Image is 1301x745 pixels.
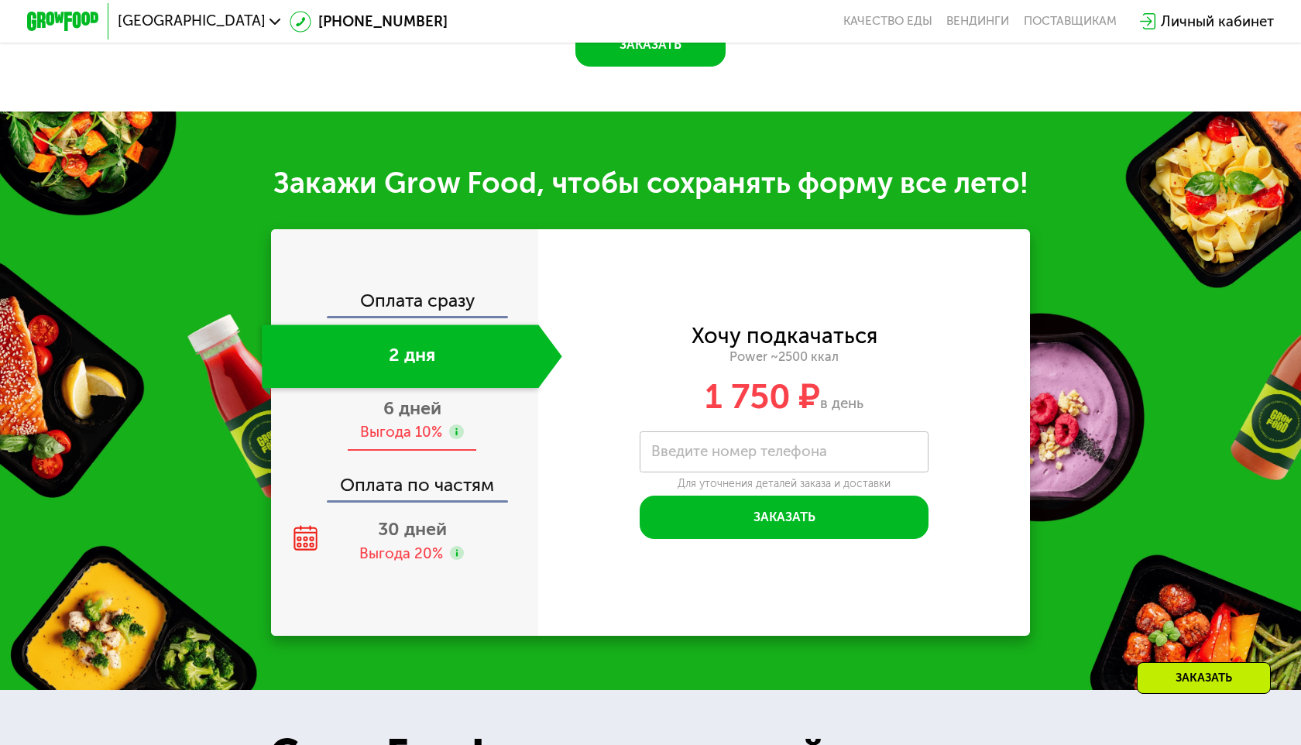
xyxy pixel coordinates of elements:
div: Выгода 20% [359,544,443,564]
span: 1 750 ₽ [705,376,820,417]
div: Оплата по частям [273,458,538,500]
a: [PHONE_NUMBER] [290,11,448,33]
span: в день [820,394,863,412]
div: Хочу подкачаться [692,326,877,346]
button: Заказать [575,23,726,67]
div: Личный кабинет [1161,11,1274,33]
span: 6 дней [383,397,441,419]
a: Качество еды [843,14,932,29]
span: 30 дней [378,518,447,540]
div: Выгода 10% [360,422,442,442]
a: Вендинги [946,14,1009,29]
div: Заказать [1137,662,1271,694]
button: Заказать [640,496,929,539]
span: [GEOGRAPHIC_DATA] [118,14,266,29]
label: Введите номер телефона [651,447,827,457]
div: Для уточнения деталей заказа и доставки [640,477,929,491]
div: поставщикам [1024,14,1117,29]
div: Оплата сразу [273,292,538,315]
div: Power ~2500 ккал [538,348,1030,365]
